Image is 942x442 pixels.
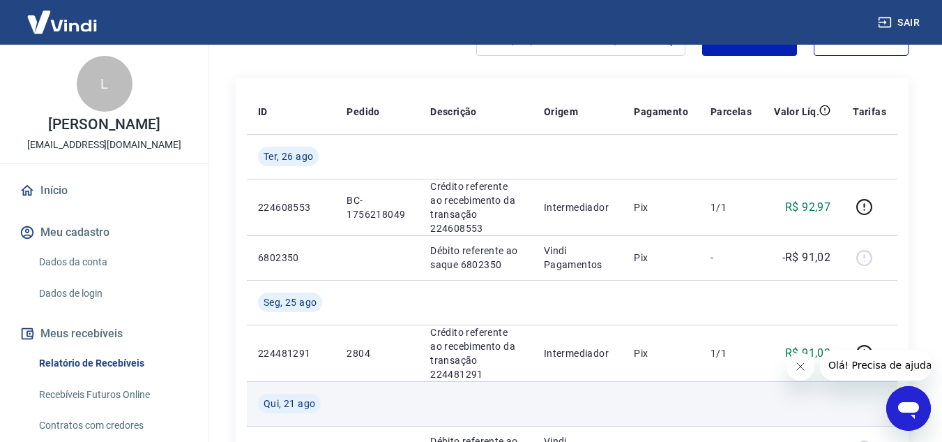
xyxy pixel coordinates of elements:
p: R$ 91,02 [785,345,830,362]
p: Pix [634,200,688,214]
p: 224608553 [258,200,324,214]
a: Relatório de Recebíveis [33,349,192,378]
button: Sair [875,10,925,36]
p: 1/1 [711,200,752,214]
p: Origem [544,105,578,119]
p: R$ 92,97 [785,199,830,216]
span: Seg, 25 ago [264,295,317,309]
p: -R$ 91,02 [782,249,831,266]
iframe: Botão para abrir a janela de mensagens [886,386,931,431]
p: Parcelas [711,105,752,119]
span: Qui, 21 ago [264,397,315,411]
p: 1/1 [711,346,752,360]
a: Contratos com credores [33,411,192,440]
p: Pix [634,346,688,360]
div: L [77,56,132,112]
p: - [711,251,752,265]
button: Meu cadastro [17,217,192,248]
p: Tarifas [853,105,886,119]
p: Vindi Pagamentos [544,244,612,272]
span: Olá! Precisa de ajuda? [8,10,117,21]
p: Pedido [347,105,379,119]
p: Intermediador [544,200,612,214]
p: Débito referente ao saque 6802350 [430,244,522,272]
img: Vindi [17,1,107,43]
p: BC-1756218049 [347,193,408,221]
button: Meus recebíveis [17,318,192,349]
p: ID [258,105,268,119]
p: Descrição [430,105,477,119]
a: Dados da conta [33,248,192,277]
p: Crédito referente ao recebimento da transação 224481291 [430,325,522,381]
p: Pagamento [634,105,688,119]
a: Dados de login [33,279,192,308]
p: Intermediador [544,346,612,360]
p: Pix [634,251,688,265]
a: Recebíveis Futuros Online [33,381,192,409]
span: Ter, 26 ago [264,149,313,163]
p: 6802350 [258,251,324,265]
p: Valor Líq. [774,105,819,119]
a: Início [17,175,192,206]
p: 2804 [347,346,408,360]
p: [EMAIL_ADDRESS][DOMAIN_NAME] [27,138,181,152]
p: [PERSON_NAME] [48,117,160,132]
iframe: Fechar mensagem [787,353,814,381]
p: Crédito referente ao recebimento da transação 224608553 [430,179,522,235]
p: 224481291 [258,346,324,360]
iframe: Mensagem da empresa [820,350,931,381]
